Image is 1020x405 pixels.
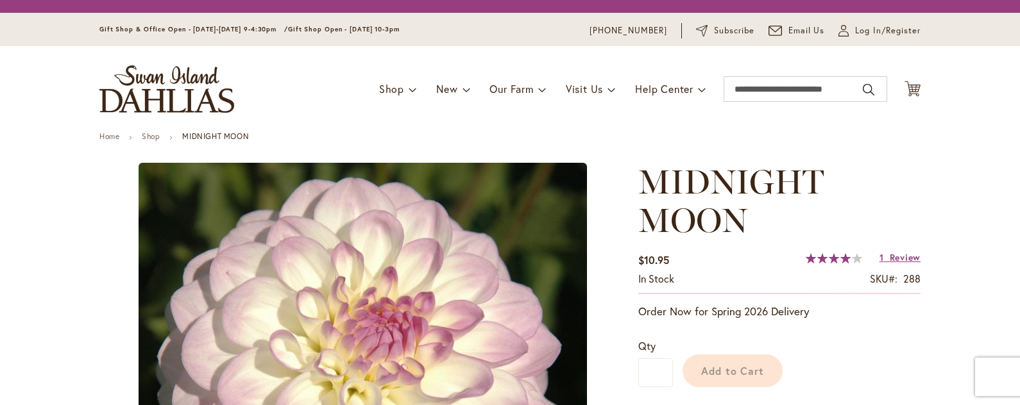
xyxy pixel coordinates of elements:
[10,360,46,395] iframe: Launch Accessibility Center
[696,24,754,37] a: Subscribe
[855,24,921,37] span: Log In/Register
[635,82,693,95] span: Help Center
[638,272,674,285] span: In stock
[288,25,400,33] span: Gift Shop Open - [DATE] 10-3pm
[769,24,825,37] a: Email Us
[838,24,921,37] a: Log In/Register
[638,161,824,240] span: MIDNIGHT MOON
[890,251,921,263] span: Review
[903,272,921,286] div: 288
[99,131,119,141] a: Home
[638,272,674,286] div: Availability
[379,82,404,95] span: Shop
[436,82,457,95] span: New
[638,253,669,267] span: $10.95
[142,131,160,141] a: Shop
[99,65,234,113] a: store logo
[638,304,921,319] p: Order Now for Spring 2026 Delivery
[870,272,897,285] strong: SKU
[806,253,862,263] div: 80%
[880,251,884,263] span: 1
[714,24,754,37] span: Subscribe
[590,24,667,37] a: [PHONE_NUMBER]
[566,82,603,95] span: Visit Us
[788,24,825,37] span: Email Us
[99,25,288,33] span: Gift Shop & Office Open - [DATE]-[DATE] 9-4:30pm /
[182,131,249,141] strong: MIDNIGHT MOON
[880,251,921,263] a: 1 Review
[638,339,656,352] span: Qty
[489,82,533,95] span: Our Farm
